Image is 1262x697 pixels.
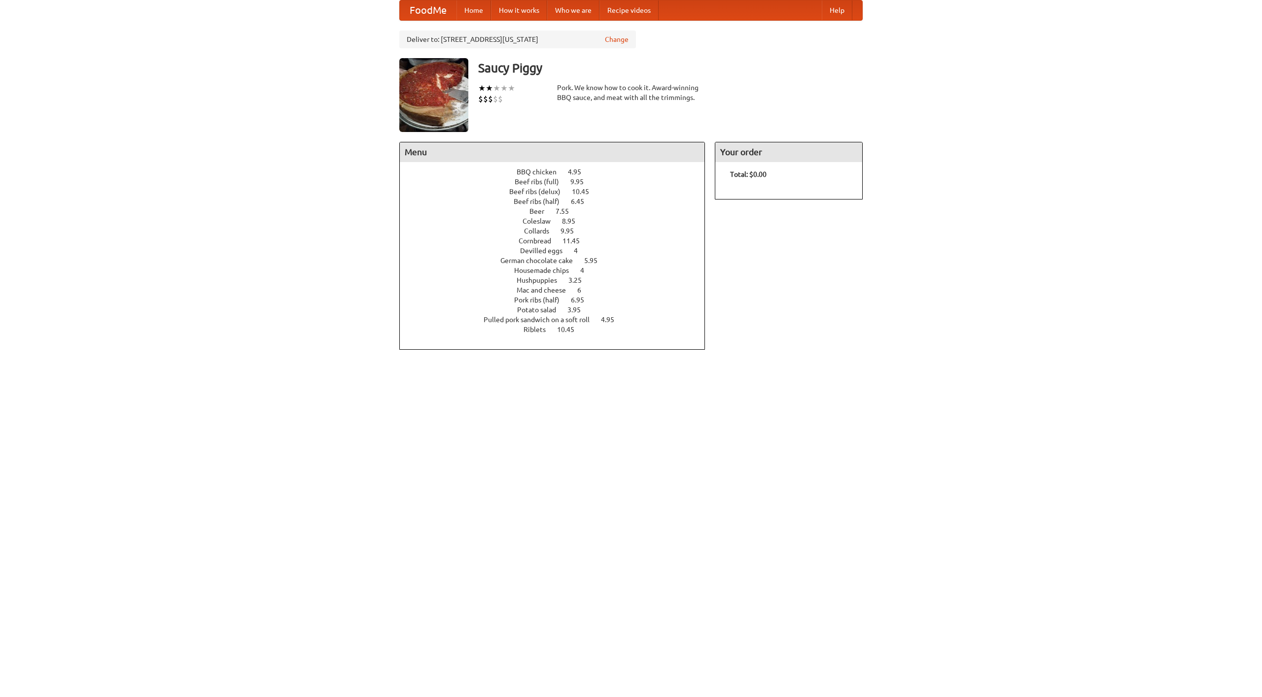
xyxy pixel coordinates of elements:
li: $ [478,94,483,104]
span: 9.95 [570,178,594,186]
a: FoodMe [400,0,456,20]
span: 4.95 [568,168,591,176]
a: Home [456,0,491,20]
span: 11.45 [562,237,590,245]
li: $ [493,94,498,104]
span: Housemade chips [514,266,579,274]
span: Beef ribs (delux) [509,188,570,196]
li: ★ [486,83,493,94]
span: Potato salad [517,306,566,314]
li: ★ [493,83,500,94]
a: Pork ribs (half) 6.95 [514,296,602,304]
a: Change [605,34,629,44]
a: Who we are [547,0,599,20]
span: Riblets [524,326,556,333]
a: Beer 7.55 [529,207,587,215]
span: 6.45 [571,198,594,205]
a: How it works [491,0,547,20]
span: Beer [529,207,554,215]
span: BBQ chicken [517,168,566,176]
span: Pulled pork sandwich on a soft roll [484,316,599,324]
span: 9.95 [561,227,584,235]
h3: Saucy Piggy [478,58,863,78]
a: Potato salad 3.95 [517,306,599,314]
a: Hushpuppies 3.25 [517,276,600,284]
span: Hushpuppies [517,276,567,284]
a: Housemade chips 4 [514,266,602,274]
li: ★ [478,83,486,94]
span: Pork ribs (half) [514,296,569,304]
a: Beef ribs (full) 9.95 [515,178,602,186]
span: 4 [580,266,594,274]
a: Cornbread 11.45 [519,237,598,245]
span: 10.45 [572,188,599,196]
li: $ [488,94,493,104]
span: Beef ribs (half) [514,198,569,205]
span: 8.95 [562,217,585,225]
span: Collards [524,227,559,235]
h4: Your order [715,142,862,162]
span: 4 [574,247,588,255]
a: Coleslaw 8.95 [523,217,594,225]
span: Mac and cheese [517,286,576,294]
div: Deliver to: [STREET_ADDRESS][US_STATE] [399,31,636,48]
a: Beef ribs (delux) 10.45 [509,188,607,196]
a: Devilled eggs 4 [520,247,596,255]
li: ★ [500,83,508,94]
a: Recipe videos [599,0,659,20]
a: BBQ chicken 4.95 [517,168,599,176]
a: Mac and cheese 6 [517,286,599,294]
span: Beef ribs (full) [515,178,569,186]
span: 5.95 [584,257,607,265]
li: ★ [508,83,515,94]
li: $ [498,94,503,104]
div: Pork. We know how to cook it. Award-winning BBQ sauce, and meat with all the trimmings. [557,83,705,102]
a: Riblets 10.45 [524,326,593,333]
span: German chocolate cake [500,257,583,265]
span: Devilled eggs [520,247,572,255]
li: $ [483,94,488,104]
a: Pulled pork sandwich on a soft roll 4.95 [484,316,632,324]
span: 7.55 [556,207,579,215]
a: German chocolate cake 5.95 [500,257,616,265]
a: Collards 9.95 [524,227,592,235]
span: Cornbread [519,237,561,245]
span: 10.45 [557,326,584,333]
b: Total: $0.00 [730,170,767,178]
a: Beef ribs (half) 6.45 [514,198,602,205]
span: 3.25 [568,276,592,284]
a: Help [822,0,852,20]
h4: Menu [400,142,704,162]
span: 6 [577,286,591,294]
img: angular.jpg [399,58,468,132]
span: Coleslaw [523,217,561,225]
span: 4.95 [601,316,624,324]
span: 6.95 [571,296,594,304]
span: 3.95 [567,306,591,314]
